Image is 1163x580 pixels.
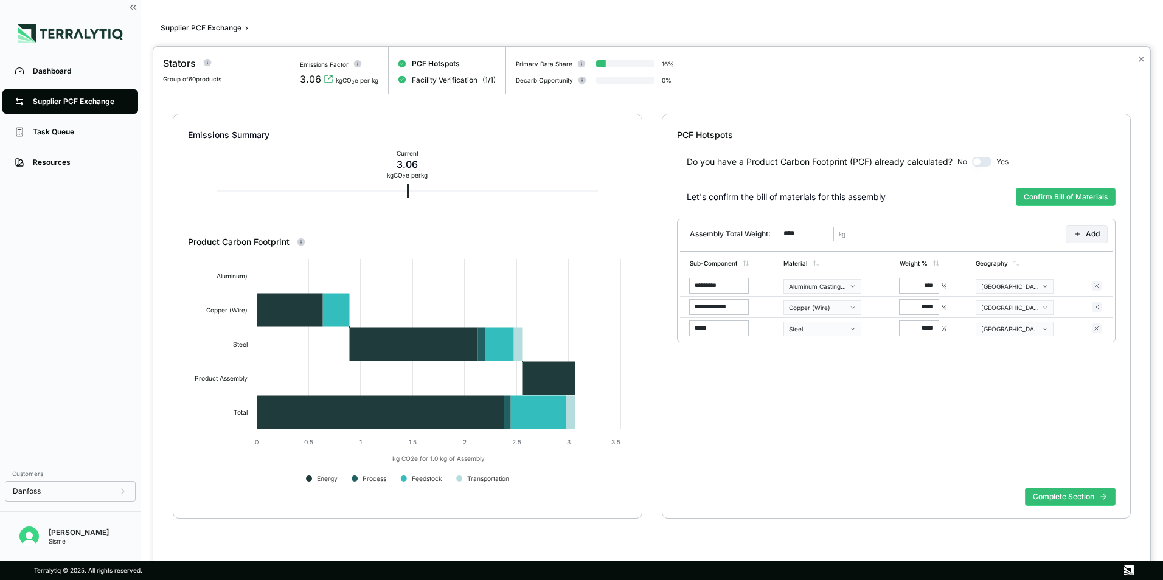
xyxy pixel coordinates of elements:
[957,157,967,167] span: No
[317,475,338,483] text: Energy
[976,260,1008,267] div: Geography
[976,300,1054,315] button: [GEOGRAPHIC_DATA]
[996,157,1009,167] span: Yes
[1025,488,1116,506] button: Complete Section
[387,150,428,157] div: Current
[336,77,378,84] div: kgCO e per kg
[900,260,928,267] div: Weight %
[687,156,953,168] div: Do you have a Product Carbon Footprint (PCF) already calculated?
[195,375,248,382] text: Product Assembly
[690,229,771,239] h3: Assembly Total Weight:
[206,306,248,314] text: Copper (Wire)
[981,283,1040,290] div: [GEOGRAPHIC_DATA]
[941,282,947,289] span: %
[976,279,1054,294] button: [GEOGRAPHIC_DATA]
[234,409,248,416] text: Total
[783,260,808,267] div: Material
[789,283,847,290] div: Aluminum Casting (Machined)
[677,129,1116,141] div: PCF Hotspots
[941,325,947,332] span: %
[324,74,333,84] svg: View audit trail
[359,438,362,446] text: 1
[233,340,248,348] text: Steel
[783,322,861,336] button: Steel
[512,438,521,446] text: 2.5
[412,75,477,85] span: Facility Verification
[482,75,496,85] span: ( 1 / 1 )
[1016,188,1116,206] button: Confirm Bill of Materials
[1066,225,1108,243] button: Add
[789,325,847,333] div: Steel
[188,236,627,248] div: Product Carbon Footprint
[255,438,259,446] text: 0
[662,77,672,84] div: 0 %
[412,59,460,69] span: PCF Hotspots
[783,300,861,315] button: Copper (Wire)
[516,77,573,84] div: Decarb Opportunity
[163,56,196,71] div: Stators
[217,272,248,280] text: Aluminum)
[409,438,417,446] text: 1.5
[304,438,313,446] text: 0.5
[403,174,406,180] sub: 2
[363,475,386,482] text: Process
[463,438,467,446] text: 2
[352,80,355,85] sub: 2
[976,322,1054,336] button: [GEOGRAPHIC_DATA]
[1137,52,1145,66] button: Close
[611,438,620,446] text: 3.5
[789,304,847,311] div: Copper (Wire)
[687,191,886,203] div: Let's confirm the bill of materials for this assembly
[467,475,509,483] text: Transportation
[839,230,845,238] span: kg
[392,455,485,463] text: kg CO2e for 1.0 kg of Assembly
[941,303,947,311] span: %
[300,61,349,68] div: Emissions Factor
[567,438,571,446] text: 3
[981,325,1040,333] div: [GEOGRAPHIC_DATA]
[387,157,428,171] div: 3.06
[412,475,442,482] text: Feedstock
[188,129,627,141] div: Emissions Summary
[981,304,1040,311] div: [GEOGRAPHIC_DATA]
[516,60,572,67] div: Primary Data Share
[163,75,221,83] span: Group of 60 products
[690,260,737,267] div: Sub-Component
[783,279,861,294] button: Aluminum Casting (Machined)
[662,60,674,67] div: 16 %
[387,171,428,179] div: kg CO e per kg
[300,72,321,86] div: 3.06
